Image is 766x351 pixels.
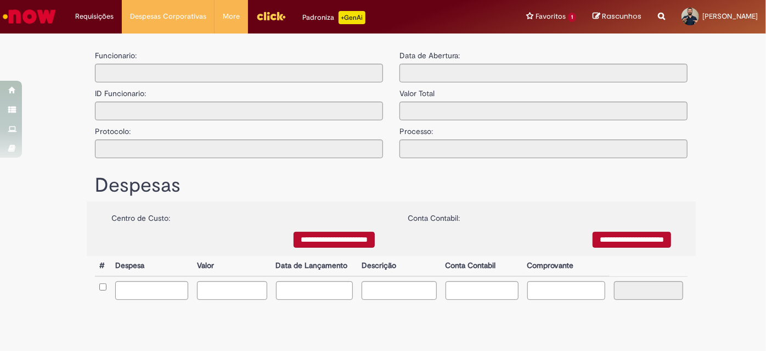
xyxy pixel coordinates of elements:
[111,256,193,276] th: Despesa
[95,175,688,197] h1: Despesas
[95,120,131,137] label: Protocolo:
[441,256,523,276] th: Conta Contabil
[357,256,441,276] th: Descrição
[339,11,365,24] p: +GenAi
[302,11,365,24] div: Padroniza
[536,11,566,22] span: Favoritos
[399,120,433,137] label: Processo:
[702,12,758,21] span: [PERSON_NAME]
[111,207,170,224] label: Centro de Custo:
[399,82,435,99] label: Valor Total
[602,11,641,21] span: Rascunhos
[399,50,460,61] label: Data de Abertura:
[593,12,641,22] a: Rascunhos
[95,256,111,276] th: #
[75,11,114,22] span: Requisições
[95,50,137,61] label: Funcionario:
[223,11,240,22] span: More
[193,256,271,276] th: Valor
[1,5,58,27] img: ServiceNow
[272,256,358,276] th: Data de Lançamento
[568,13,576,22] span: 1
[523,256,610,276] th: Comprovante
[408,207,460,224] label: Conta Contabil:
[95,82,146,99] label: ID Funcionario:
[130,11,206,22] span: Despesas Corporativas
[256,8,286,24] img: click_logo_yellow_360x200.png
